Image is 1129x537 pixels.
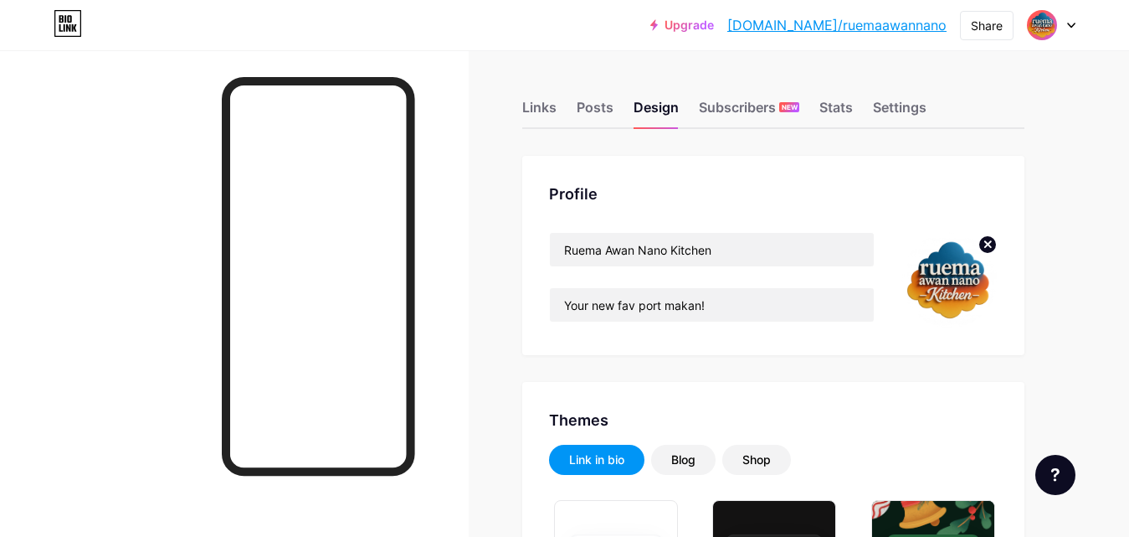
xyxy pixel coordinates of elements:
[901,232,998,328] img: ruemaawannano
[873,97,926,127] div: Settings
[819,97,853,127] div: Stats
[1026,9,1058,41] img: ruemaawannano
[671,452,695,468] div: Blog
[569,452,624,468] div: Link in bio
[971,17,1003,34] div: Share
[550,288,874,322] input: Bio
[549,183,998,205] div: Profile
[782,102,798,112] span: NEW
[699,97,799,127] div: Subscribers
[549,409,998,431] div: Themes
[550,233,874,266] input: Name
[742,452,771,468] div: Shop
[577,97,613,127] div: Posts
[650,18,714,32] a: Upgrade
[522,97,557,127] div: Links
[727,15,947,35] a: [DOMAIN_NAME]/ruemaawannano
[634,97,679,127] div: Design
